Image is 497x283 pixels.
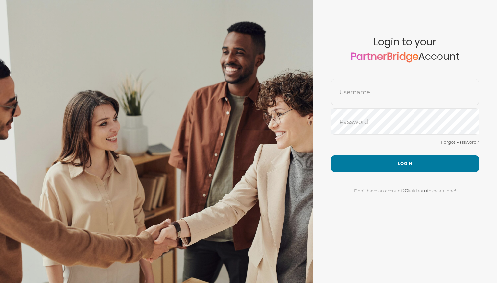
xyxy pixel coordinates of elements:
[441,139,479,145] a: Forgot Password?
[405,187,427,194] a: Click here
[331,155,479,172] button: Login
[331,36,479,79] span: Login to your Account
[351,49,418,63] a: PartnerBridge
[354,188,456,193] span: Don't have an account? to create one!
